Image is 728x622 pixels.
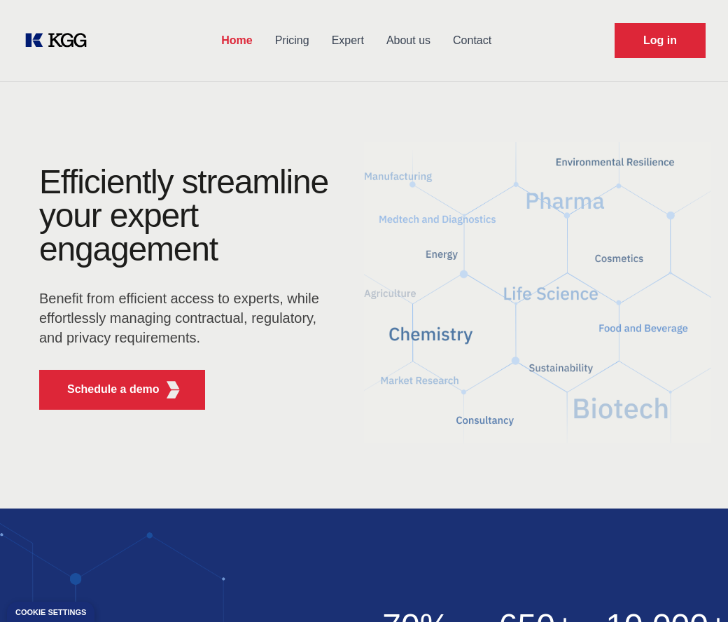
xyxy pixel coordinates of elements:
[658,555,728,622] div: Chat-widget
[39,370,205,410] button: Schedule a demoKGG Fifth Element RED
[67,381,160,398] p: Schedule a demo
[22,29,98,52] a: KOL Knowledge Platform: Talk to Key External Experts (KEE)
[39,289,342,347] p: Benefit from efficient access to experts, while effortlessly managing contractual, regulatory, an...
[375,22,442,59] a: About us
[658,555,728,622] iframe: Chat Widget
[321,22,375,59] a: Expert
[442,22,503,59] a: Contact
[364,91,711,495] img: KGG Fifth Element RED
[15,609,86,616] div: Cookie settings
[264,22,321,59] a: Pricing
[210,22,263,59] a: Home
[39,165,342,266] h1: Efficiently streamline your expert engagement
[615,23,706,58] a: Request Demo
[164,381,182,399] img: KGG Fifth Element RED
